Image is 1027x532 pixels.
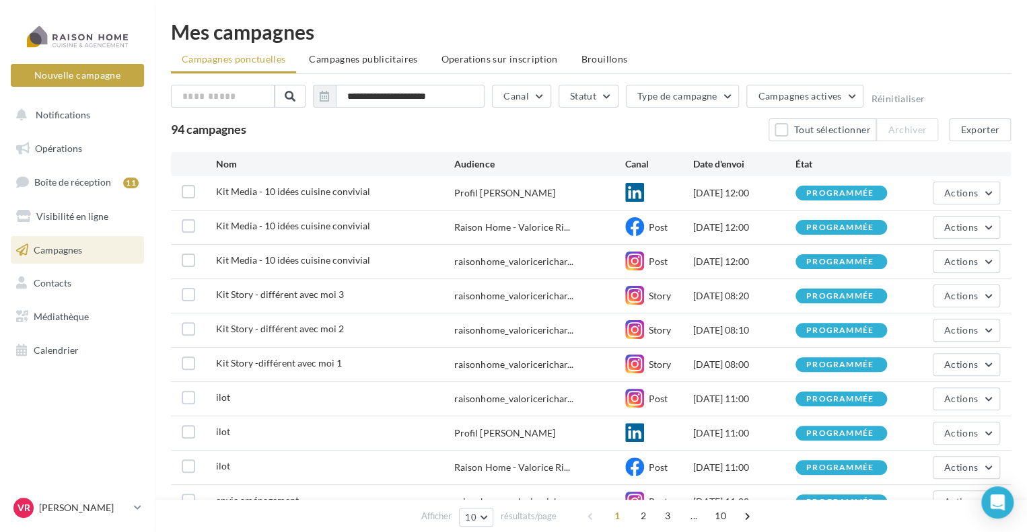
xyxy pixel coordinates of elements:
div: [DATE] 11:00 [693,392,795,406]
span: Raison Home - Valorice Ri... [454,461,569,474]
button: Actions [933,319,1000,342]
span: Kit Media - 10 idées cuisine convivial [216,254,370,266]
span: Actions [944,358,978,370]
button: 10 [459,508,493,527]
span: Kit Media - 10 idées cuisine convivial [216,220,370,231]
span: Brouillons [581,53,628,65]
a: Contacts [8,269,147,297]
span: Afficher [421,510,452,523]
div: Profil [PERSON_NAME] [454,426,555,440]
span: Post [649,221,668,233]
div: [DATE] 08:20 [693,289,795,303]
button: Actions [933,216,1000,239]
div: [DATE] 11:00 [693,495,795,508]
span: raisonhome_valoricerichar... [454,392,573,406]
span: 3 [657,505,678,527]
button: Actions [933,456,1000,479]
div: 11 [123,178,139,188]
span: Campagnes publicitaires [309,53,417,65]
div: Canal [625,157,693,171]
div: programmée [806,463,874,472]
span: Actions [944,221,978,233]
span: Actions [944,256,978,267]
span: Opérations [35,143,82,154]
span: Actions [944,290,978,301]
span: Story [649,324,671,336]
span: raisonhome_valoricerichar... [454,324,573,337]
button: Tout sélectionner [769,118,876,141]
span: Raison Home - Valorice Ri... [454,221,569,234]
span: 1 [606,505,628,527]
span: raisonhome_valoricerichar... [454,255,573,268]
span: Contacts [34,277,71,289]
span: raisonhome_valoricerichar... [454,358,573,371]
span: Kit Story - différent avec moi 3 [216,289,344,300]
button: Notifications [8,101,141,129]
span: ilot [216,391,230,403]
span: Story [649,358,671,370]
button: Actions [933,387,1000,410]
div: [DATE] 12:00 [693,221,795,234]
button: Campagnes actives [746,85,863,108]
div: programmée [806,258,874,266]
div: Audience [454,157,625,171]
span: résultats/page [501,510,557,523]
div: programmée [806,429,874,438]
div: [DATE] 12:00 [693,255,795,268]
div: Profil [PERSON_NAME] [454,186,555,200]
span: Boîte de réception [34,176,111,188]
button: Actions [933,353,1000,376]
span: Post [649,496,668,507]
div: [DATE] 12:00 [693,186,795,200]
span: Actions [944,393,978,404]
span: Actions [944,461,978,473]
button: Type de campagne [626,85,740,108]
button: Réinitialiser [871,93,925,104]
a: Médiathèque [8,303,147,331]
span: ilot [216,460,230,471]
div: programmée [806,326,874,335]
button: Nouvelle campagne [11,64,144,87]
span: ... [683,505,705,527]
button: Actions [933,250,1000,273]
a: Campagnes [8,236,147,264]
span: Post [649,256,668,267]
div: Mes campagnes [171,22,1011,42]
span: Kit Media - 10 idées cuisine convivial [216,186,370,197]
a: Boîte de réception11 [8,167,147,196]
span: raisonhome_valoricerichar... [454,289,573,303]
div: programmée [806,189,874,198]
button: Actions [933,284,1000,307]
div: programmée [806,395,874,404]
div: programmée [806,292,874,301]
div: programmée [806,360,874,369]
button: Actions [933,182,1000,204]
span: Actions [944,427,978,439]
span: Calendrier [34,344,79,356]
span: Campagnes [34,243,82,255]
span: Actions [944,496,978,507]
a: VR [PERSON_NAME] [11,495,144,521]
div: [DATE] 08:10 [693,324,795,337]
span: Operations sur inscription [441,53,557,65]
span: raisonhome_valoricerichar... [454,495,573,508]
div: Open Intercom Messenger [981,486,1014,519]
span: envie aménagement [216,494,299,506]
span: ilot [216,426,230,437]
span: Notifications [36,109,90,120]
div: programmée [806,223,874,232]
span: 10 [465,512,476,523]
span: Kit Story - différent avec moi 2 [216,323,344,334]
span: 94 campagnes [171,122,246,137]
span: Kit Story -différent avec moi 1 [216,357,342,369]
span: 10 [709,505,732,527]
span: 2 [633,505,654,527]
div: [DATE] 11:00 [693,426,795,440]
a: Opérations [8,135,147,163]
button: Canal [492,85,551,108]
div: programmée [806,498,874,506]
span: Post [649,393,668,404]
div: Nom [216,157,455,171]
button: Archiver [876,118,938,141]
div: Date d'envoi [693,157,795,171]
